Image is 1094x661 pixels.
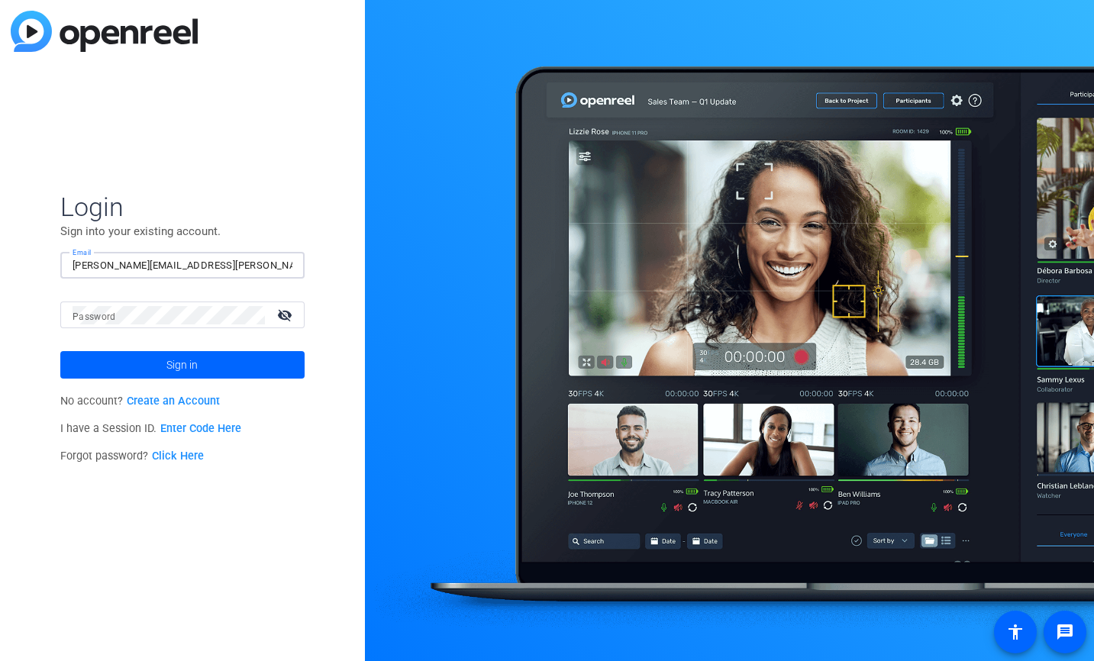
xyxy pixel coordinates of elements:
p: Sign into your existing account. [60,223,305,240]
mat-icon: visibility_off [268,304,305,326]
mat-icon: message [1056,623,1074,641]
mat-icon: accessibility [1006,623,1025,641]
img: blue-gradient.svg [11,11,198,52]
a: Enter Code Here [160,422,241,435]
button: Sign in [60,351,305,379]
a: Create an Account [127,395,220,408]
input: Enter Email Address [73,256,292,275]
span: Login [60,191,305,223]
mat-label: Email [73,248,92,256]
span: I have a Session ID. [60,422,241,435]
a: Click Here [152,450,204,463]
mat-label: Password [73,311,116,322]
span: Forgot password? [60,450,204,463]
span: No account? [60,395,220,408]
span: Sign in [166,346,198,384]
